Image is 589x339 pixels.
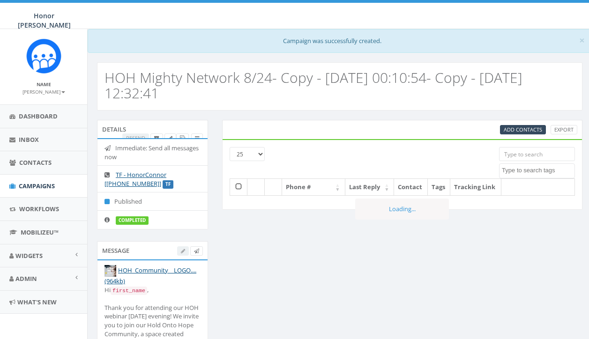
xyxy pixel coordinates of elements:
[104,145,115,151] i: Immediate: Send all messages now
[19,135,39,144] span: Inbox
[168,134,172,141] span: Edit Campaign Title
[355,199,449,220] div: Loading...
[282,179,345,195] th: Phone #
[428,179,450,195] th: Tags
[116,216,149,225] label: completed
[394,179,428,195] th: Contact
[19,158,52,167] span: Contacts
[19,182,55,190] span: Campaigns
[26,38,61,74] img: Rally_Corp_Icon_1.png
[450,179,501,195] th: Tracking Link
[163,180,173,189] label: TF
[111,287,147,295] code: first_name
[97,139,208,166] li: Immediate: Send all messages now
[104,199,114,205] i: Published
[180,134,185,141] span: Clone Campaign
[18,11,71,29] span: Honor [PERSON_NAME]
[154,134,159,141] span: Archive Campaign
[37,81,51,88] small: Name
[551,125,577,135] a: Export
[195,134,199,141] span: View Campaign Delivery Statistics
[17,298,57,306] span: What's New
[15,274,37,283] span: Admin
[104,266,196,285] a: HOH_Community__LOGO.... (964kb)
[104,170,166,188] a: TF - HonorConnor [[PHONE_NUMBER]]
[499,147,575,161] input: Type to search
[97,120,208,139] div: Details
[504,126,542,133] span: Add Contacts
[19,205,59,213] span: Workflows
[22,88,65,95] small: [PERSON_NAME]
[21,228,59,236] span: MobilizeU™
[194,247,199,254] span: Send Test Message
[19,112,58,120] span: Dashboard
[504,126,542,133] span: CSV files only
[579,34,585,47] span: ×
[579,36,585,45] button: Close
[345,179,395,195] th: Last Reply
[104,70,575,101] h2: HOH Mighty Network 8/24- Copy - [DATE] 00:10:54- Copy - [DATE] 12:32:41
[22,87,65,96] a: [PERSON_NAME]
[97,192,208,211] li: Published
[502,166,574,175] textarea: Search
[97,241,208,260] div: Message
[500,125,546,135] a: Add Contacts
[15,251,43,260] span: Widgets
